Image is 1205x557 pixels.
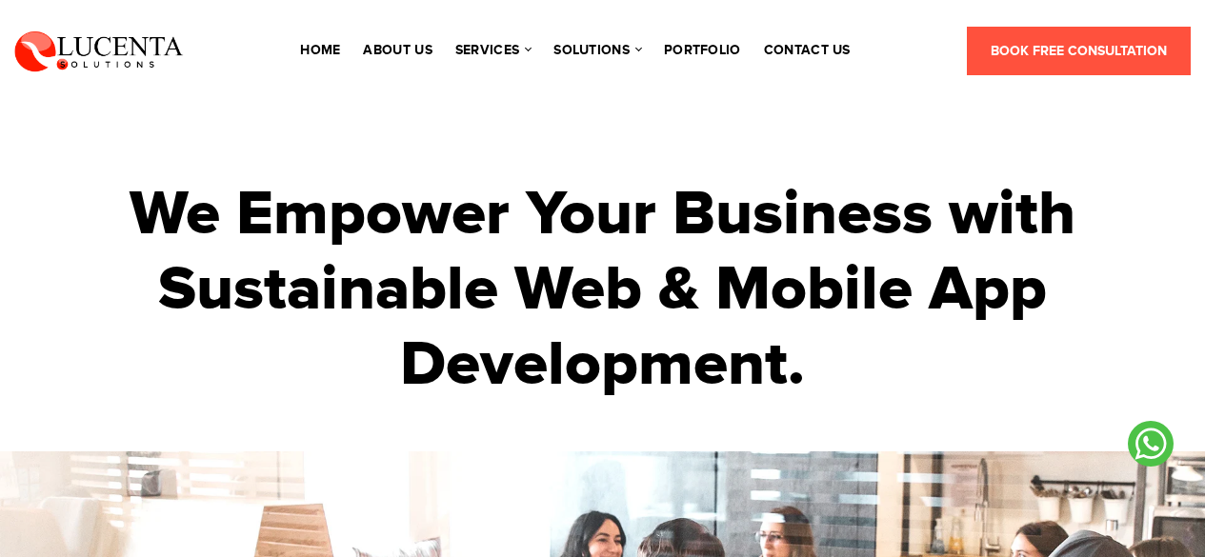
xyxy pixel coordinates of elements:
[553,44,641,57] a: solutions
[967,27,1191,75] a: Book Free Consultation
[363,44,432,57] a: About Us
[14,29,184,72] img: Lucenta Solutions
[764,44,851,57] a: contact us
[79,177,1127,404] h1: We Empower Your Business with Sustainable Web & Mobile App Development.
[300,44,340,57] a: Home
[991,43,1167,59] span: Book Free Consultation
[455,44,531,57] a: services
[664,44,741,57] a: portfolio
